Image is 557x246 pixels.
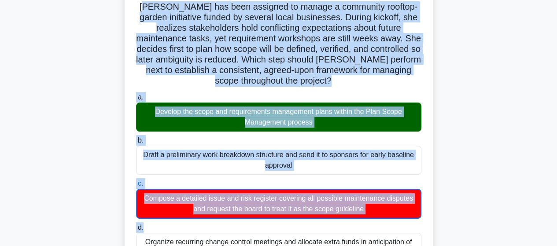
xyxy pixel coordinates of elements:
[138,136,144,144] span: b.
[138,93,144,101] span: a.
[138,224,144,231] span: d.
[135,1,422,87] h5: [PERSON_NAME] has been assigned to manage a community rooftop-garden initiative funded by several...
[136,189,421,219] div: Compose a detailed issue and risk register covering all possible maintenance disputes and request...
[138,180,143,187] span: c.
[136,103,421,132] div: Develop the scope and requirements management plans within the Plan Scope Management process
[136,146,421,175] div: Draft a preliminary work breakdown structure and send it to sponsors for early baseline approval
